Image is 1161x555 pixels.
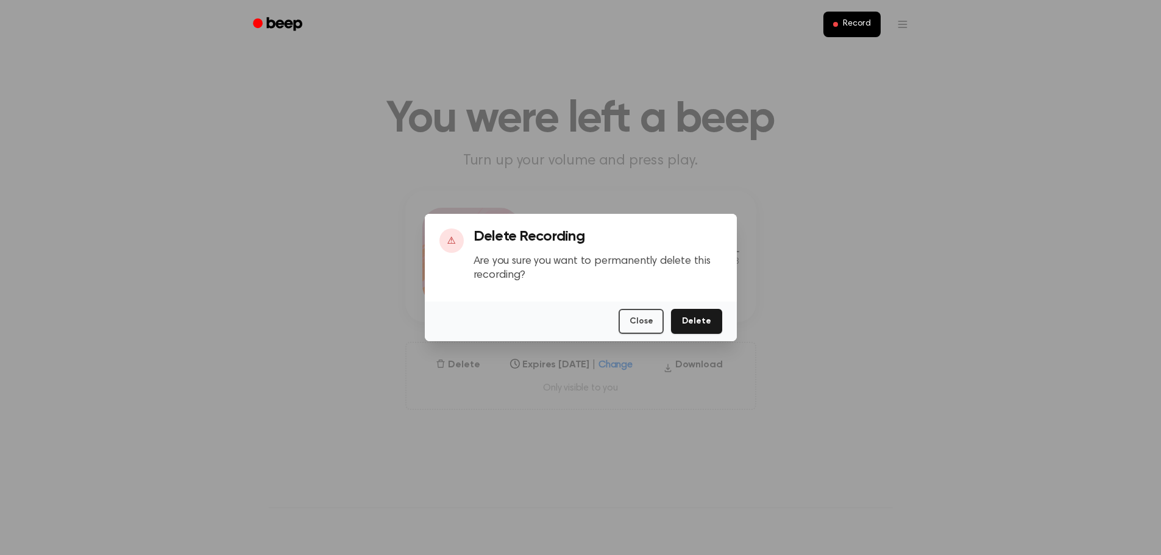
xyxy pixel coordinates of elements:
[474,255,722,282] p: Are you sure you want to permanently delete this recording?
[843,19,870,30] span: Record
[244,13,313,37] a: Beep
[474,228,722,245] h3: Delete Recording
[823,12,880,37] button: Record
[888,10,917,39] button: Open menu
[671,309,722,334] button: Delete
[439,228,464,253] div: ⚠
[619,309,664,334] button: Close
